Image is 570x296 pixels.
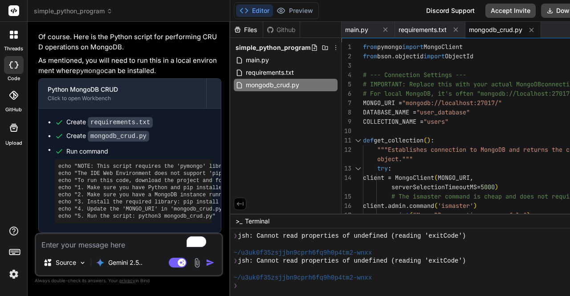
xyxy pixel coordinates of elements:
div: 14 [342,173,351,182]
span: ( [434,202,438,210]
span: ObjectId [445,52,473,60]
label: threads [4,45,23,53]
p: Gemini 2.5.. [108,258,142,267]
div: 2 [342,52,351,61]
p: Source [56,258,76,267]
textarea: To enrich screen reader interactions, please activate Accessibility in Grammarly extension settings [36,234,222,250]
button: Accept Invite [485,4,536,18]
div: Discord Support [421,4,480,18]
div: 5 [342,80,351,89]
span: simple_python_program [34,7,113,16]
span: from [363,43,377,51]
span: pymongo [377,43,402,51]
span: ❯ [234,232,238,240]
button: Editor [236,4,273,17]
span: ) [495,183,498,191]
label: GitHub [5,106,22,114]
div: 11 [342,136,351,145]
div: 15 [342,192,351,201]
div: 10 [342,126,351,136]
div: 7 [342,98,351,108]
button: Preview [273,4,317,17]
span: Terminal [245,217,269,226]
span: # --- Connection Settings --- [363,71,466,79]
span: Run command [66,147,212,156]
span: import [423,52,445,60]
span: """Establishes connection to MongoDB and returns t [377,146,555,154]
span: mongodb_crud.py [469,25,522,34]
div: Create [66,118,153,127]
img: settings [6,267,21,282]
p: As mentioned, you will need to run this in a local environment where can be installed. [38,56,221,77]
code: pymongo [76,68,104,75]
span: bson.objectid [377,52,423,60]
span: object.""" [377,155,413,163]
div: 4 [342,70,351,80]
span: >_ [236,217,242,226]
span: "mongodb://localhost:27017/" [402,99,502,107]
span: 5000 [480,183,495,191]
span: ( [409,211,413,219]
div: Files [230,25,263,34]
span: def [363,136,374,144]
span: get_collection [374,136,423,144]
span: mongodb_crud.py [245,80,300,90]
p: Always double-check its answers. Your in Bind [35,276,223,285]
span: jsh: Cannot read properties of undefined (reading 'exitCode') [238,232,466,240]
span: : [431,136,434,144]
div: 1 [342,42,351,52]
span: serverSelectionTimeoutMS= [391,183,480,191]
div: 3 [342,61,351,70]
span: from [363,52,377,60]
span: MongoClient [423,43,463,51]
span: try [377,164,388,172]
span: privacy [119,278,135,283]
div: 17 [342,211,351,220]
div: 9 [342,117,351,126]
span: # The ismaster command is cheap and does not requi [391,192,570,200]
label: code [8,75,20,82]
span: client = MongoClient [363,174,434,182]
label: Upload [5,139,22,147]
span: print [391,211,409,219]
img: Gemini 2.5 Pro [96,258,105,267]
code: requirements.txt [88,117,153,128]
span: main.py [345,25,368,34]
span: # For local MongoDB, it's often "mongodb://localho [363,89,541,97]
div: Click to collapse the range. [352,164,364,173]
span: requirements.txt [245,67,295,78]
div: 13 [342,164,351,173]
img: icon [206,258,215,267]
div: 12 [342,145,351,154]
span: ~/u3uk0f35zsjjbn9cprh6fq9h0p4tm2-wnxx [234,249,372,257]
span: ) [473,202,477,210]
span: ) [527,211,530,219]
span: ❯ [234,257,238,265]
span: requirements.txt [399,25,447,34]
span: ) [427,136,431,144]
div: Click to collapse the range. [352,136,364,145]
pre: echo "NOTE: This script requires the 'pymongo' library and a running MongoDB instance." echo "The... [58,163,208,220]
span: # IMPORTANT: Replace this with your actual MongoDB [363,80,541,88]
span: client.admin.command [363,202,434,210]
div: 6 [342,89,351,98]
button: Python MongoDB CRUDClick to open Workbench [39,79,206,108]
span: "users" [423,118,448,126]
div: Python MongoDB CRUD [48,85,197,94]
span: simple_python_program [236,43,311,52]
div: 8 [342,108,351,117]
div: Click to open Workbench [48,95,197,102]
div: Create [66,131,149,141]
span: ❯ [234,282,238,290]
span: COLLECTION_NAME = [363,118,423,126]
img: Pick Models [79,259,86,267]
span: ~/u3uk0f35zsjjbn9cprh6fq9h0p4tm2-wnxx [234,274,372,282]
span: ( [434,174,438,182]
span: import [402,43,423,51]
span: "MongoDB connection successful." [413,211,527,219]
span: jsh: Cannot read properties of undefined (reading 'exitCode') [238,257,466,265]
span: DATABASE_NAME = [363,108,416,116]
span: 'ismaster' [438,202,473,210]
div: 16 [342,201,351,211]
span: MONGO_URI [438,174,470,182]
